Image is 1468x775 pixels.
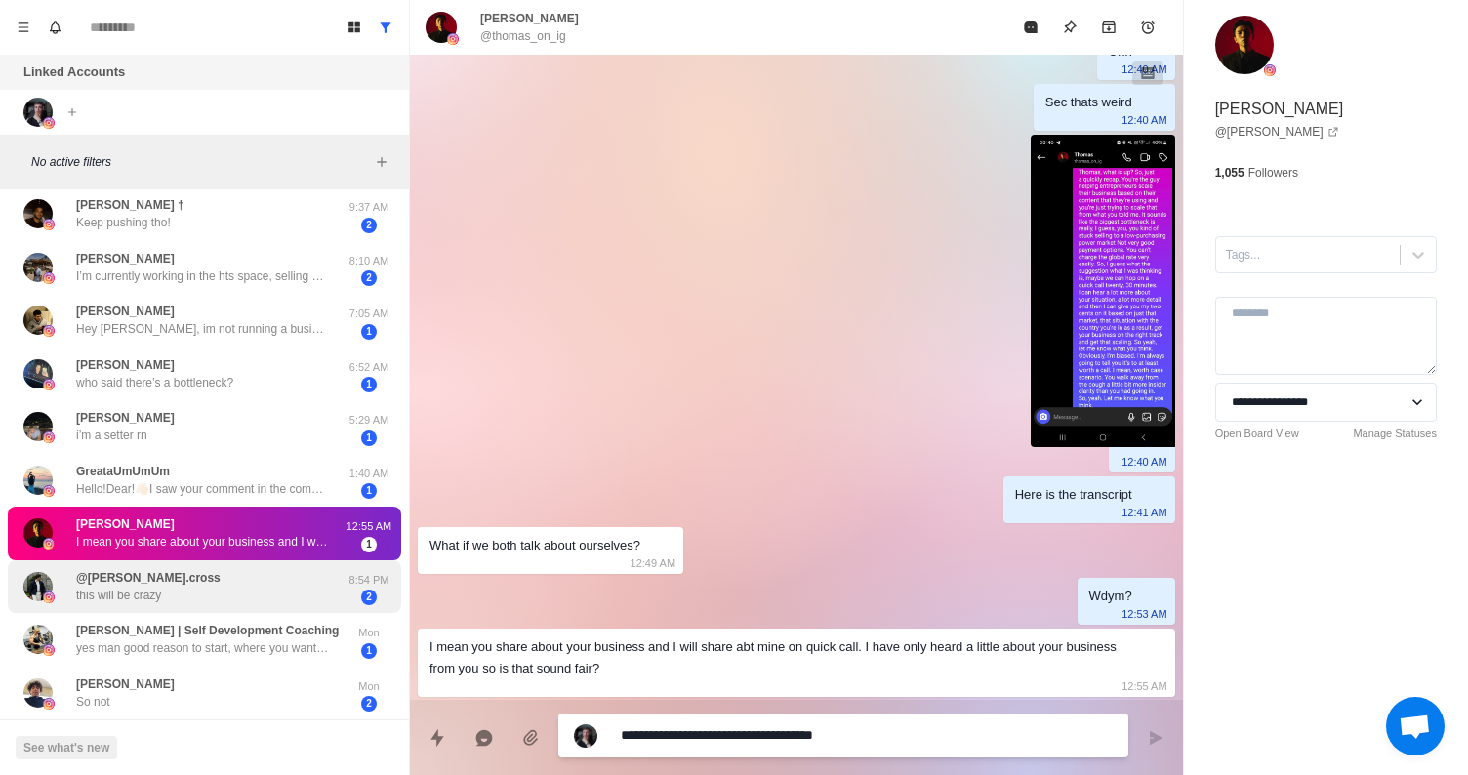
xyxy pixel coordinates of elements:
[1011,8,1050,47] button: Mark as read
[361,590,377,605] span: 2
[1089,586,1132,607] div: Wdym?
[1089,8,1128,47] button: Archive
[511,718,550,757] button: Add media
[418,718,457,757] button: Quick replies
[23,62,125,82] p: Linked Accounts
[345,253,393,269] p: 8:10 AM
[76,569,221,587] p: @[PERSON_NAME].cross
[76,303,175,320] p: [PERSON_NAME]
[345,466,393,482] p: 1:40 AM
[1136,718,1175,757] button: Send message
[1121,59,1166,80] p: 12:40 AM
[76,356,175,374] p: [PERSON_NAME]
[8,12,39,43] button: Menu
[39,12,70,43] button: Notifications
[1045,92,1132,113] div: Sec thats weird
[23,359,53,388] img: picture
[43,325,55,337] img: picture
[345,518,393,535] p: 12:55 AM
[361,643,377,659] span: 1
[43,485,55,497] img: picture
[631,552,675,574] p: 12:49 AM
[370,12,401,43] button: Show all conversations
[76,693,110,711] p: So not
[1121,109,1166,131] p: 12:40 AM
[1121,603,1166,625] p: 12:53 AM
[43,379,55,390] img: picture
[1121,675,1166,697] p: 12:55 AM
[345,572,393,589] p: 8:54 PM
[345,625,393,641] p: Mon
[16,736,117,759] button: See what's new
[76,533,330,551] p: I mean you share about your business and I will share abt mine on quick call. I have only heard a...
[23,678,53,708] img: picture
[574,724,597,748] img: picture
[23,253,53,282] img: picture
[76,409,175,427] p: [PERSON_NAME]
[76,639,330,657] p: yes man good reason to start, where you want to go from here with your fitness my man?
[43,644,55,656] img: picture
[31,153,370,171] p: No active filters
[345,412,393,428] p: 5:29 AM
[23,412,53,441] img: picture
[361,270,377,286] span: 2
[76,267,330,285] p: I’m currently working in the hts space, selling an e-commerce offer
[76,250,175,267] p: [PERSON_NAME]
[23,572,53,601] img: picture
[339,12,370,43] button: Board View
[76,374,233,391] p: who said there’s a bottleneck?
[345,678,393,695] p: Mon
[76,196,184,214] p: [PERSON_NAME] †
[480,27,566,45] p: @thomas_on_ig
[76,427,147,444] p: i’m a setter rn
[361,324,377,340] span: 1
[43,219,55,230] img: picture
[345,199,393,216] p: 9:37 AM
[76,214,171,231] p: Keep pushing tho!
[1264,64,1276,76] img: picture
[1050,8,1089,47] button: Pin
[43,117,55,129] img: picture
[1015,484,1132,506] div: Here is the transcript
[43,272,55,284] img: picture
[429,535,640,556] div: What if we both talk about ourselves?
[76,587,161,604] p: this will be crazy
[1121,502,1166,523] p: 12:41 AM
[43,431,55,443] img: picture
[361,537,377,552] span: 1
[361,377,377,392] span: 1
[345,359,393,376] p: 6:52 AM
[1215,16,1274,74] img: picture
[1353,426,1437,442] a: Manage Statuses
[43,538,55,550] img: picture
[361,696,377,712] span: 2
[1215,164,1244,182] p: 1,055
[480,10,579,27] p: [PERSON_NAME]
[429,636,1132,679] div: I mean you share about your business and I will share abt mine on quick call. I have only heard a...
[1386,697,1445,755] div: Open chat
[345,306,393,322] p: 7:05 AM
[1128,8,1167,47] button: Add reminder
[76,622,339,639] p: [PERSON_NAME] | Self Development Coaching
[370,150,393,174] button: Add filters
[361,483,377,499] span: 1
[23,306,53,335] img: picture
[23,518,53,548] img: picture
[426,12,457,43] img: picture
[361,430,377,446] span: 1
[361,218,377,233] span: 2
[76,675,175,693] p: [PERSON_NAME]
[1215,98,1344,121] p: [PERSON_NAME]
[76,515,175,533] p: [PERSON_NAME]
[43,591,55,603] img: picture
[61,101,84,124] button: Add account
[1215,426,1299,442] a: Open Board View
[1031,135,1175,447] img: image
[76,480,330,498] p: Hello!Dear!👋🏻I saw your comment in the comment section of a trading blogger,and notice you are a ...
[23,199,53,228] img: picture
[23,98,53,127] img: picture
[1248,164,1298,182] p: Followers
[1215,123,1339,141] a: @[PERSON_NAME]
[447,33,459,45] img: picture
[23,466,53,495] img: picture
